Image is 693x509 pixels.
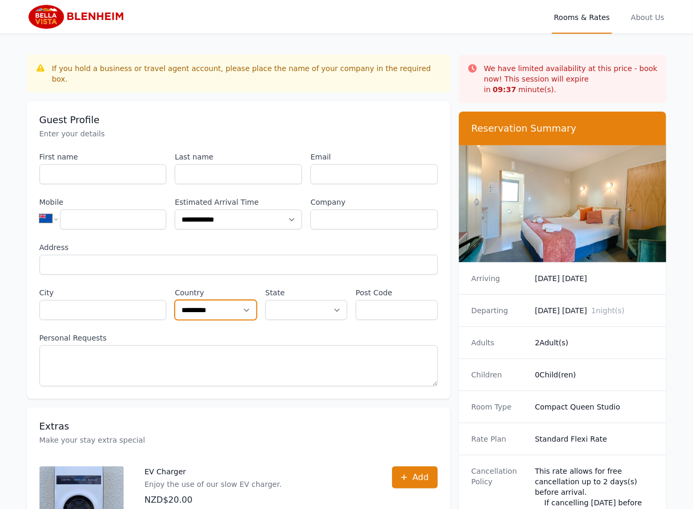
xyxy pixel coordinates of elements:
dt: Children [471,370,527,380]
label: Email [310,152,438,162]
dd: Standard Flexi Rate [535,434,654,444]
dt: Adults [471,337,527,348]
p: NZD$20.00 [145,494,282,506]
dd: 2 Adult(s) [535,337,654,348]
dt: Departing [471,305,527,316]
span: Add [413,471,429,484]
label: City [39,287,167,298]
label: Estimated Arrival Time [175,197,302,207]
dt: Arriving [471,273,527,284]
label: Post Code [356,287,438,298]
img: Bella Vista Blenheim [27,4,128,29]
label: Personal Requests [39,333,438,343]
label: Company [310,197,438,207]
dd: [DATE] [DATE] [535,305,654,316]
label: Last name [175,152,302,162]
h3: Reservation Summary [471,122,654,135]
img: Compact Queen Studio [459,145,667,262]
p: Enter your details [39,128,438,139]
p: Enjoy the use of our slow EV charger. [145,479,282,490]
p: Make your stay extra special [39,435,438,445]
button: Add [392,466,438,488]
dd: 0 Child(ren) [535,370,654,380]
span: 1 night(s) [591,306,625,315]
label: Address [39,242,438,253]
label: Country [175,287,257,298]
strong: 09 : 37 [493,85,517,94]
dt: Room Type [471,402,527,412]
label: Mobile [39,197,167,207]
label: First name [39,152,167,162]
h3: Guest Profile [39,114,438,126]
label: State [265,287,347,298]
div: If you hold a business or travel agent account, please place the name of your company in the requ... [52,63,442,84]
p: We have limited availability at this price - book now! This session will expire in minute(s). [484,63,658,95]
dd: [DATE] [DATE] [535,273,654,284]
dd: Compact Queen Studio [535,402,654,412]
h3: Extras [39,420,438,433]
p: EV Charger [145,466,282,477]
dt: Rate Plan [471,434,527,444]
